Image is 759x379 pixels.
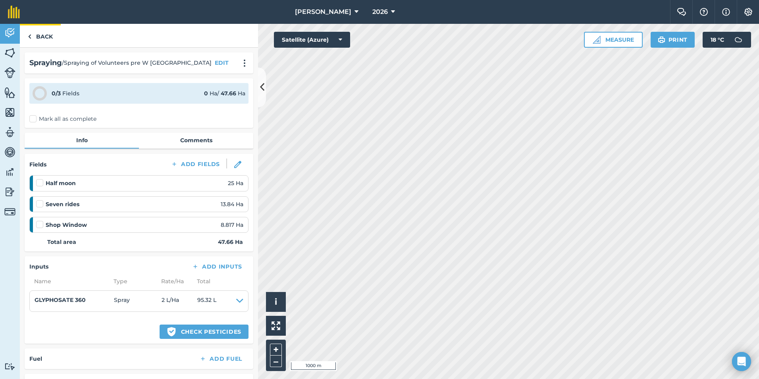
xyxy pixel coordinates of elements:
strong: 0 / 3 [52,90,61,97]
button: 18 °C [703,32,751,48]
img: svg+xml;base64,PHN2ZyB4bWxucz0iaHR0cDovL3d3dy53My5vcmcvMjAwMC9zdmciIHdpZHRoPSIxNyIgaGVpZ2h0PSIxNy... [722,7,730,17]
summary: GLYPHOSATE 360Spray2 L/Ha95.32 L [35,296,243,307]
label: Mark all as complete [29,115,96,123]
img: svg+xml;base64,PHN2ZyB4bWxucz0iaHR0cDovL3d3dy53My5vcmcvMjAwMC9zdmciIHdpZHRoPSI5IiBoZWlnaHQ9IjI0Ii... [28,32,31,41]
button: Print [651,32,695,48]
a: Info [25,133,139,148]
img: svg+xml;base64,PHN2ZyB3aWR0aD0iMTgiIGhlaWdodD0iMTgiIHZpZXdCb3g9IjAgMCAxOCAxOCIgZmlsbD0ibm9uZSIgeG... [234,161,241,168]
img: A cog icon [744,8,753,16]
span: Rate/ Ha [156,277,192,286]
img: svg+xml;base64,PD94bWwgdmVyc2lvbj0iMS4wIiBlbmNvZGluZz0idXRmLTgiPz4KPCEtLSBHZW5lcmF0b3I6IEFkb2JlIE... [4,206,15,217]
strong: Seven rides [46,200,79,209]
img: svg+xml;base64,PD94bWwgdmVyc2lvbj0iMS4wIiBlbmNvZGluZz0idXRmLTgiPz4KPCEtLSBHZW5lcmF0b3I6IEFkb2JlIE... [4,363,15,370]
span: [PERSON_NAME] [295,7,351,17]
span: Total [192,277,210,286]
a: Comments [139,133,253,148]
span: 8.817 Ha [221,220,243,229]
img: svg+xml;base64,PD94bWwgdmVyc2lvbj0iMS4wIiBlbmNvZGluZz0idXRmLTgiPz4KPCEtLSBHZW5lcmF0b3I6IEFkb2JlIE... [4,27,15,39]
strong: 0 [204,90,208,97]
div: Fields [52,89,79,98]
img: svg+xml;base64,PHN2ZyB4bWxucz0iaHR0cDovL3d3dy53My5vcmcvMjAwMC9zdmciIHdpZHRoPSIyMCIgaGVpZ2h0PSIyNC... [240,59,249,67]
strong: Total area [47,238,76,246]
h4: GLYPHOSATE 360 [35,296,114,304]
div: Open Intercom Messenger [732,352,751,371]
img: svg+xml;base64,PD94bWwgdmVyc2lvbj0iMS4wIiBlbmNvZGluZz0idXRmLTgiPz4KPCEtLSBHZW5lcmF0b3I6IEFkb2JlIE... [730,32,746,48]
strong: 47.66 [221,90,236,97]
img: svg+xml;base64,PD94bWwgdmVyc2lvbj0iMS4wIiBlbmNvZGluZz0idXRmLTgiPz4KPCEtLSBHZW5lcmF0b3I6IEFkb2JlIE... [4,126,15,138]
h4: Fields [29,160,46,169]
img: svg+xml;base64,PHN2ZyB4bWxucz0iaHR0cDovL3d3dy53My5vcmcvMjAwMC9zdmciIHdpZHRoPSI1NiIgaGVpZ2h0PSI2MC... [4,106,15,118]
img: fieldmargin Logo [8,6,20,18]
img: svg+xml;base64,PD94bWwgdmVyc2lvbj0iMS4wIiBlbmNvZGluZz0idXRmLTgiPz4KPCEtLSBHZW5lcmF0b3I6IEFkb2JlIE... [4,67,15,78]
span: 13.84 Ha [221,200,243,209]
img: Ruler icon [593,36,601,44]
img: svg+xml;base64,PD94bWwgdmVyc2lvbj0iMS4wIiBlbmNvZGluZz0idXRmLTgiPz4KPCEtLSBHZW5lcmF0b3I6IEFkb2JlIE... [4,186,15,198]
img: Four arrows, one pointing top left, one top right, one bottom right and the last bottom left [272,321,280,330]
button: Add Fields [164,159,226,170]
button: Add Fuel [193,353,249,364]
span: Spray [114,296,162,307]
button: EDIT [215,58,229,67]
img: svg+xml;base64,PHN2ZyB4bWxucz0iaHR0cDovL3d3dy53My5vcmcvMjAwMC9zdmciIHdpZHRoPSI1NiIgaGVpZ2h0PSI2MC... [4,47,15,59]
span: i [275,297,277,307]
img: svg+xml;base64,PD94bWwgdmVyc2lvbj0iMS4wIiBlbmNvZGluZz0idXRmLTgiPz4KPCEtLSBHZW5lcmF0b3I6IEFkb2JlIE... [4,166,15,178]
h4: Inputs [29,262,48,271]
span: / Spraying of Volunteers pre W [GEOGRAPHIC_DATA] [62,58,212,67]
img: svg+xml;base64,PD94bWwgdmVyc2lvbj0iMS4wIiBlbmNvZGluZz0idXRmLTgiPz4KPCEtLSBHZW5lcmF0b3I6IEFkb2JlIE... [4,146,15,158]
h2: Spraying [29,57,62,69]
span: 25 Ha [228,179,243,188]
h4: Fuel [29,354,42,363]
button: Add Inputs [185,261,249,272]
span: 2026 [372,7,388,17]
strong: 47.66 Ha [218,238,243,246]
a: Back [20,24,61,47]
button: i [266,292,286,312]
button: Measure [584,32,643,48]
div: Ha / Ha [204,89,245,98]
span: 95.32 L [197,296,216,307]
button: + [270,344,282,356]
strong: Half moon [46,179,76,188]
span: Type [109,277,156,286]
button: Check pesticides [160,325,249,339]
img: svg+xml;base64,PHN2ZyB4bWxucz0iaHR0cDovL3d3dy53My5vcmcvMjAwMC9zdmciIHdpZHRoPSI1NiIgaGVpZ2h0PSI2MC... [4,87,15,99]
img: A question mark icon [699,8,709,16]
span: Name [29,277,109,286]
strong: Shop Window [46,220,87,229]
span: 2 L / Ha [162,296,197,307]
img: svg+xml;base64,PHN2ZyB4bWxucz0iaHR0cDovL3d3dy53My5vcmcvMjAwMC9zdmciIHdpZHRoPSIxOSIgaGVpZ2h0PSIyNC... [658,35,665,44]
button: Satellite (Azure) [274,32,350,48]
img: Two speech bubbles overlapping with the left bubble in the forefront [677,8,686,16]
button: – [270,356,282,367]
span: 18 ° C [711,32,724,48]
